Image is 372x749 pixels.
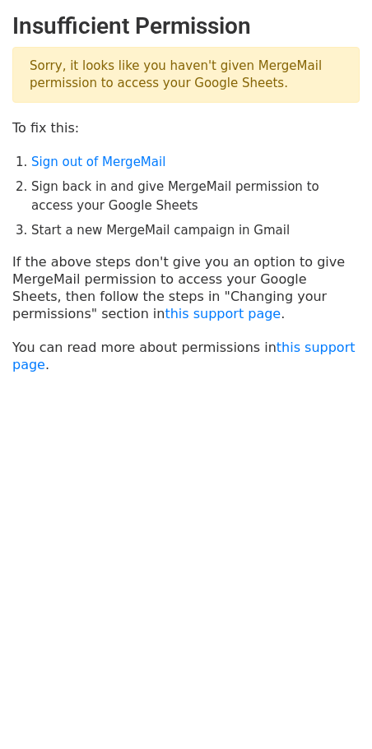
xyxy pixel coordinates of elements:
li: Sign back in and give MergeMail permission to access your Google Sheets [31,178,360,215]
p: You can read more about permissions in . [12,339,360,373]
p: To fix this: [12,119,360,136]
a: Sign out of MergeMail [31,155,165,169]
p: If the above steps don't give you an option to give MergeMail permission to access your Google Sh... [12,253,360,322]
a: this support page [12,340,356,372]
p: Sorry, it looks like you haven't given MergeMail permission to access your Google Sheets. [12,47,360,103]
h2: Insufficient Permission [12,12,360,40]
li: Start a new MergeMail campaign in Gmail [31,221,360,240]
a: this support page [165,306,281,321]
